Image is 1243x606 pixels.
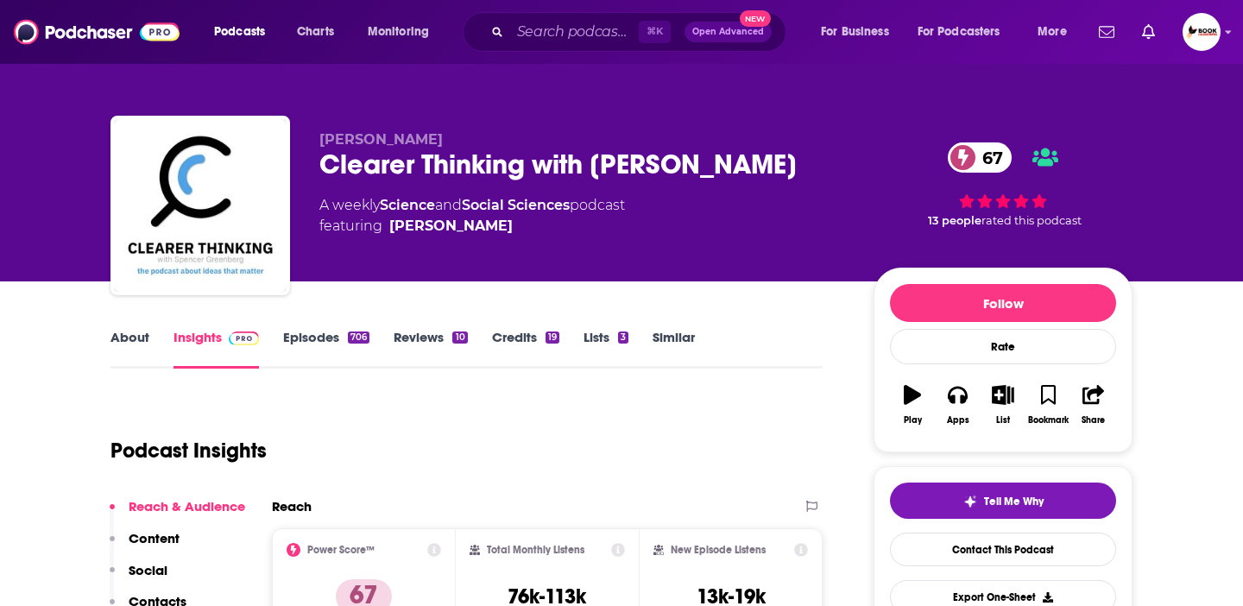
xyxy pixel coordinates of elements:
h2: Power Score™ [307,544,375,556]
h1: Podcast Insights [110,438,267,464]
span: 13 people [928,214,981,227]
button: Bookmark [1025,374,1070,436]
button: Reach & Audience [110,498,245,530]
button: Follow [890,284,1116,322]
button: open menu [809,18,911,46]
div: Apps [947,415,969,426]
button: Share [1071,374,1116,436]
div: Play [904,415,922,426]
img: Clearer Thinking with Spencer Greenberg [114,119,287,292]
div: Search podcasts, credits, & more... [479,12,803,52]
a: About [110,329,149,369]
span: 67 [965,142,1012,173]
div: 706 [348,331,369,344]
a: Reviews10 [394,329,467,369]
span: [PERSON_NAME] [319,131,443,148]
button: Social [110,562,167,594]
a: Lists3 [584,329,628,369]
div: 19 [546,331,559,344]
a: Show notifications dropdown [1092,17,1121,47]
a: 67 [948,142,1012,173]
span: Podcasts [214,20,265,44]
a: Credits19 [492,329,559,369]
span: For Business [821,20,889,44]
div: Bookmark [1028,415,1069,426]
span: Open Advanced [692,28,764,36]
button: Play [890,374,935,436]
span: featuring [319,216,625,237]
img: Podchaser - Follow, Share and Rate Podcasts [14,16,180,48]
img: Podchaser Pro [229,331,259,345]
span: For Podcasters [918,20,1000,44]
img: tell me why sparkle [963,495,977,508]
input: Search podcasts, credits, & more... [510,18,639,46]
span: ⌘ K [639,21,671,43]
a: Science [380,197,435,213]
span: and [435,197,462,213]
div: 10 [452,331,467,344]
p: Reach & Audience [129,498,245,514]
span: New [740,10,771,27]
a: Charts [286,18,344,46]
div: Share [1082,415,1105,426]
button: tell me why sparkleTell Me Why [890,483,1116,519]
h2: Total Monthly Listens [487,544,584,556]
a: InsightsPodchaser Pro [174,329,259,369]
a: Similar [653,329,695,369]
button: Apps [935,374,980,436]
button: open menu [202,18,287,46]
span: rated this podcast [981,214,1082,227]
button: Show profile menu [1183,13,1221,51]
a: Show notifications dropdown [1135,17,1162,47]
div: 3 [618,331,628,344]
a: Social Sciences [462,197,570,213]
button: List [981,374,1025,436]
a: Episodes706 [283,329,369,369]
div: List [996,415,1010,426]
button: Open AdvancedNew [685,22,772,42]
h2: New Episode Listens [671,544,766,556]
span: Tell Me Why [984,495,1044,508]
span: Logged in as BookLaunchers [1183,13,1221,51]
img: User Profile [1183,13,1221,51]
button: open menu [356,18,451,46]
p: Content [129,530,180,546]
span: More [1038,20,1067,44]
a: Contact This Podcast [890,533,1116,566]
div: Rate [890,329,1116,364]
div: A weekly podcast [319,195,625,237]
div: 67 13 peoplerated this podcast [874,131,1133,238]
button: open menu [906,18,1025,46]
span: Monitoring [368,20,429,44]
button: Content [110,530,180,562]
p: Social [129,562,167,578]
h2: Reach [272,498,312,514]
a: Spencer Greenberg [389,216,513,237]
span: Charts [297,20,334,44]
button: open menu [1025,18,1088,46]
